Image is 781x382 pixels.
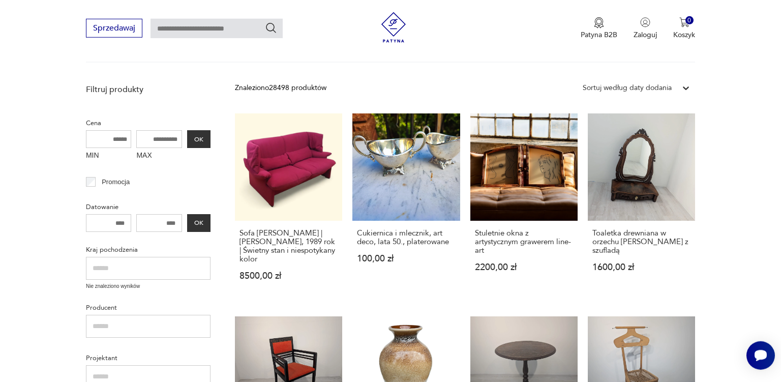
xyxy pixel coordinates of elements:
button: Szukaj [265,22,277,34]
button: Patyna B2B [581,17,617,40]
h3: Stuletnie okna z artystycznym grawerem line-art [475,229,573,255]
div: 0 [685,16,694,25]
iframe: Smartsupp widget button [746,341,775,370]
a: Cukiernica i mlecznik, art deco, lata 50., platerowaneCukiernica i mlecznik, art deco, lata 50., ... [352,113,460,300]
a: Sofa Cassina Portovenere | Vico Magistretti, 1989 rok | Świetny stan i niespotykany kolorSofa [PE... [235,113,342,300]
button: Zaloguj [634,17,657,40]
p: Patyna B2B [581,30,617,40]
a: Ikona medaluPatyna B2B [581,17,617,40]
button: 0Koszyk [673,17,695,40]
img: Ikonka użytkownika [640,17,650,27]
p: Zaloguj [634,30,657,40]
p: Cena [86,117,211,129]
p: 2200,00 zł [475,263,573,272]
button: OK [187,214,211,232]
a: Toaletka drewniana w orzechu Ludwik XIX z szufladąToaletka drewniana w orzechu [PERSON_NAME] z sz... [588,113,695,300]
label: MAX [136,148,182,164]
img: Ikona koszyka [679,17,689,27]
a: Sprzedawaj [86,25,142,33]
h3: Toaletka drewniana w orzechu [PERSON_NAME] z szufladą [592,229,690,255]
p: Promocja [102,177,130,188]
p: Projektant [86,352,211,364]
p: Datowanie [86,201,211,213]
div: Sortuj według daty dodania [583,82,672,94]
p: 1600,00 zł [592,263,690,272]
img: Ikona medalu [594,17,604,28]
p: Koszyk [673,30,695,40]
button: Sprzedawaj [86,19,142,38]
label: MIN [86,148,132,164]
p: Producent [86,302,211,313]
h3: Cukiernica i mlecznik, art deco, lata 50., platerowane [357,229,455,246]
p: Nie znaleziono wyników [86,282,211,290]
button: OK [187,130,211,148]
div: Znaleziono 28498 produktów [235,82,326,94]
h3: Sofa [PERSON_NAME] | [PERSON_NAME], 1989 rok | Świetny stan i niespotykany kolor [239,229,338,263]
p: Kraj pochodzenia [86,244,211,255]
p: 8500,00 zł [239,272,338,280]
p: 100,00 zł [357,254,455,263]
a: Stuletnie okna z artystycznym grawerem line-artStuletnie okna z artystycznym grawerem line-art220... [470,113,578,300]
img: Patyna - sklep z meblami i dekoracjami vintage [378,12,409,43]
p: Filtruj produkty [86,84,211,95]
